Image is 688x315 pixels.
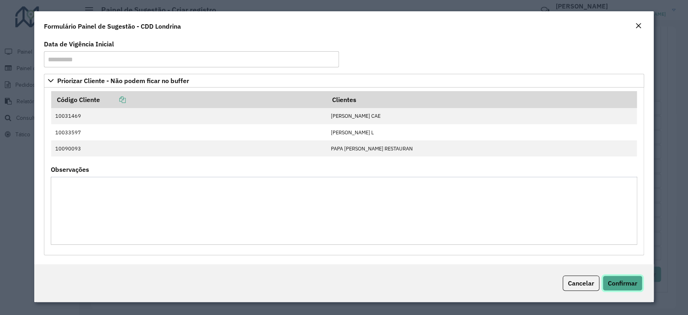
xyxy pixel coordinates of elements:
label: Data de Vigência Inicial [44,39,114,49]
span: Priorizar Cliente - Não podem ficar no buffer [57,77,189,84]
td: [PERSON_NAME] CAE [326,108,637,124]
button: Close [633,21,644,31]
span: Cancelar [568,279,594,287]
div: Priorizar Cliente - Não podem ficar no buffer [44,88,644,255]
a: Copiar [100,96,126,104]
td: PAPA [PERSON_NAME] RESTAURAN [326,140,637,156]
span: Confirmar [608,279,637,287]
button: Confirmar [603,275,642,291]
em: Fechar [635,23,642,29]
td: 10031469 [51,108,327,124]
td: 10090093 [51,140,327,156]
a: Priorizar Cliente - Não podem ficar no buffer [44,74,644,88]
button: Cancelar [563,275,599,291]
h4: Formulário Painel de Sugestão - CDD Londrina [44,21,181,31]
th: Código Cliente [51,91,327,108]
th: Clientes [326,91,637,108]
td: 10033597 [51,124,327,140]
td: [PERSON_NAME] L [326,124,637,140]
label: Observações [51,165,89,174]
